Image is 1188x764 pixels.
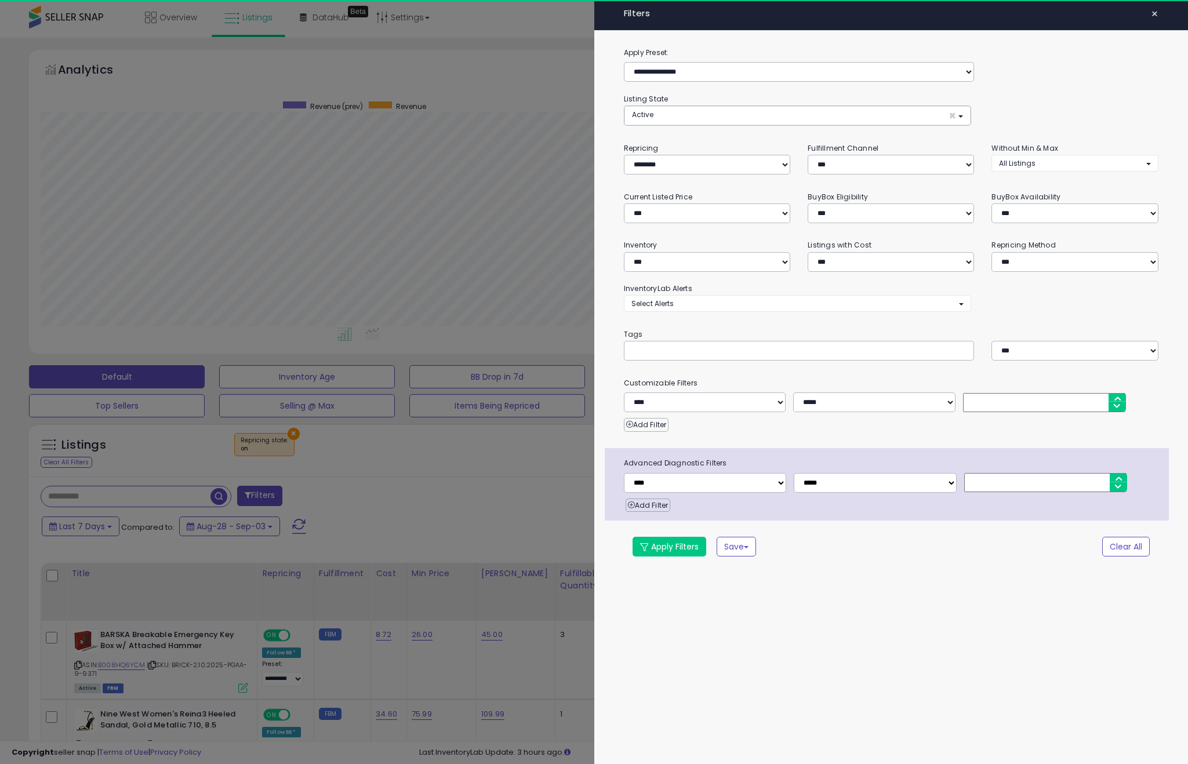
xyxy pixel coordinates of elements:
[1151,6,1158,22] span: ×
[615,46,1167,59] label: Apply Preset:
[991,240,1056,250] small: Repricing Method
[1102,537,1150,556] button: Clear All
[624,418,669,432] button: Add Filter
[615,457,1169,470] span: Advanced Diagnostic Filters
[624,106,971,125] button: Active ×
[624,295,971,312] button: Select Alerts
[633,537,706,556] button: Apply Filters
[624,9,1158,19] h4: Filters
[1146,6,1163,22] button: ×
[631,299,674,308] span: Select Alerts
[717,537,756,556] button: Save
[632,110,653,119] span: Active
[949,110,956,122] span: ×
[626,499,670,512] button: Add Filter
[999,158,1036,168] span: All Listings
[991,192,1060,202] small: BuyBox Availability
[808,192,868,202] small: BuyBox Eligibility
[624,283,692,293] small: InventoryLab Alerts
[991,155,1158,172] button: All Listings
[624,94,669,104] small: Listing State
[615,377,1167,390] small: Customizable Filters
[624,240,657,250] small: Inventory
[615,328,1167,341] small: Tags
[808,143,878,153] small: Fulfillment Channel
[624,192,692,202] small: Current Listed Price
[991,143,1058,153] small: Without Min & Max
[624,143,659,153] small: Repricing
[808,240,871,250] small: Listings with Cost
